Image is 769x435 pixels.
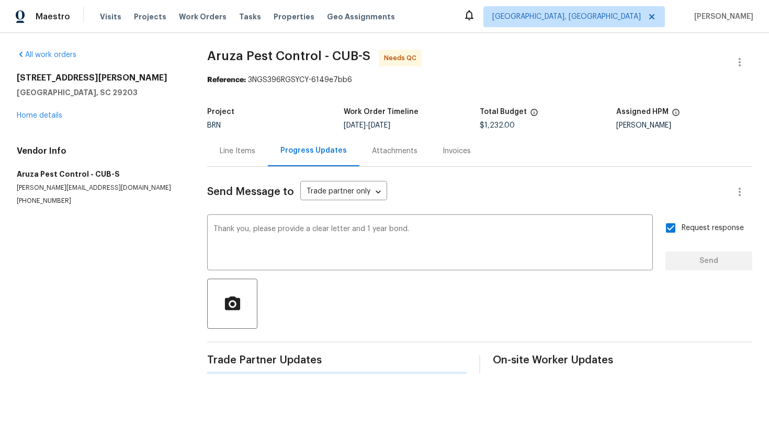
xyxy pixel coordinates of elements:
span: $1,232.00 [480,122,515,129]
span: The hpm assigned to this work order. [672,108,680,122]
h4: Vendor Info [17,146,182,156]
h5: [GEOGRAPHIC_DATA], SC 29203 [17,87,182,98]
span: Tasks [239,13,261,20]
h5: Work Order Timeline [344,108,419,116]
span: Request response [682,223,744,234]
div: Trade partner only [300,184,387,201]
span: Needs QC [384,53,421,63]
h5: Assigned HPM [616,108,669,116]
h5: Total Budget [480,108,527,116]
span: Geo Assignments [327,12,395,22]
span: Send Message to [207,187,294,197]
b: Reference: [207,76,246,84]
div: Progress Updates [280,145,347,156]
span: Trade Partner Updates [207,355,467,365]
div: 3NGS396RGSYCY-6149e7bb6 [207,75,752,85]
span: [DATE] [344,122,366,129]
p: [PHONE_NUMBER] [17,197,182,205]
span: Visits [100,12,121,22]
h2: [STREET_ADDRESS][PERSON_NAME] [17,73,182,83]
span: On-site Worker Updates [493,355,752,365]
span: The total cost of line items that have been proposed by Opendoor. This sum includes line items th... [530,108,538,122]
span: BRN [207,122,221,129]
span: Properties [274,12,314,22]
div: [PERSON_NAME] [616,122,753,129]
span: Maestro [36,12,70,22]
span: - [344,122,390,129]
div: Line Items [220,146,255,156]
h5: Project [207,108,234,116]
span: [GEOGRAPHIC_DATA], [GEOGRAPHIC_DATA] [492,12,641,22]
span: [DATE] [368,122,390,129]
a: All work orders [17,51,76,59]
span: Work Orders [179,12,227,22]
div: Invoices [443,146,471,156]
a: Home details [17,112,62,119]
span: Aruza Pest Control - CUB-S [207,50,370,62]
textarea: Thank you, please provide a clear letter and 1 year bond. [213,225,647,262]
h5: Aruza Pest Control - CUB-S [17,169,182,179]
span: [PERSON_NAME] [690,12,753,22]
p: [PERSON_NAME][EMAIL_ADDRESS][DOMAIN_NAME] [17,184,182,192]
div: Attachments [372,146,417,156]
span: Projects [134,12,166,22]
